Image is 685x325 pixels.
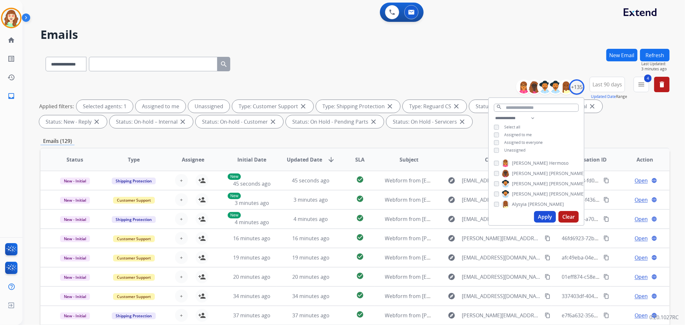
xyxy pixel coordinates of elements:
[545,293,550,299] mat-icon: content_copy
[355,156,364,163] span: SLA
[7,92,15,100] mat-icon: inbox
[549,180,585,187] span: [PERSON_NAME]
[220,60,228,68] mat-icon: search
[569,79,584,95] div: +135
[113,293,155,300] span: Customer Support
[545,274,550,280] mat-icon: content_copy
[356,233,364,241] mat-icon: check_circle
[385,293,531,300] span: Webform from [EMAIL_ADDRESS][DOMAIN_NAME] on [DATE]
[180,254,183,261] span: +
[448,215,455,223] mat-icon: explore
[590,77,625,92] button: Last 90 days
[233,254,270,261] span: 19 minutes ago
[198,292,206,300] mat-icon: person_add
[469,100,532,113] div: Status: Open - All
[175,193,188,206] button: +
[39,115,107,128] div: Status: New - Reply
[504,140,543,145] span: Assigned to everyone
[606,49,637,61] button: New Email
[545,255,550,260] mat-icon: content_copy
[180,177,183,184] span: +
[198,234,206,242] mat-icon: person_add
[591,94,627,99] span: Range
[644,75,652,82] span: 4
[403,100,467,113] div: Type: Reguard CS
[448,312,455,319] mat-icon: explore
[549,160,568,166] span: Hermoso
[286,115,384,128] div: Status: On Hold - Pending Parts
[228,212,241,218] p: New
[237,156,266,163] span: Initial Date
[610,148,670,171] th: Action
[316,100,400,113] div: Type: Shipping Protection
[180,196,183,204] span: +
[452,102,460,110] mat-icon: close
[504,124,520,130] span: Select all
[287,156,322,163] span: Updated Date
[180,215,183,223] span: +
[462,196,541,204] span: [EMAIL_ADDRESS][DOMAIN_NAME]
[635,196,648,204] span: Open
[603,197,609,203] mat-icon: content_copy
[233,235,270,242] span: 16 minutes ago
[603,235,609,241] mat-icon: content_copy
[658,81,666,88] mat-icon: delete
[292,254,329,261] span: 19 minutes ago
[651,255,657,260] mat-icon: language
[462,273,541,281] span: [EMAIL_ADDRESS][DOMAIN_NAME]
[512,160,548,166] span: [PERSON_NAME]
[327,156,335,163] mat-icon: arrow_downward
[40,28,670,41] h2: Emails
[180,273,183,281] span: +
[235,199,269,206] span: 3 minutes ago
[292,293,329,300] span: 34 minutes ago
[233,180,271,187] span: 45 seconds ago
[60,293,90,300] span: New - Initial
[60,312,90,319] span: New - Initial
[651,293,657,299] mat-icon: language
[7,36,15,44] mat-icon: home
[110,115,193,128] div: Status: On-hold – Internal
[635,215,648,223] span: Open
[458,118,466,126] mat-icon: close
[233,273,270,280] span: 20 minutes ago
[603,255,609,260] mat-icon: content_copy
[591,94,616,99] button: Updated Date
[136,100,186,113] div: Assigned to me
[356,176,364,183] mat-icon: check_circle
[562,273,658,280] span: 01eff874-c58e-4203-824a-e88f7a5db357
[534,211,556,223] button: Apply
[60,178,90,184] span: New - Initial
[462,177,541,184] span: [EMAIL_ADDRESS][DOMAIN_NAME]
[562,293,661,300] span: 337403df-404a-4b20-bdac-3d765945baa2
[635,312,648,319] span: Open
[235,219,269,226] span: 4 minutes ago
[385,235,570,242] span: Webform from [PERSON_NAME][EMAIL_ADDRESS][DOMAIN_NAME] on [DATE]
[269,118,277,126] mat-icon: close
[179,118,187,126] mat-icon: close
[640,49,670,61] button: Refresh
[93,118,101,126] mat-icon: close
[651,312,657,318] mat-icon: language
[198,312,206,319] mat-icon: person_add
[448,273,455,281] mat-icon: explore
[66,156,83,163] span: Status
[356,195,364,203] mat-icon: check_circle
[635,177,648,184] span: Open
[60,274,90,281] span: New - Initial
[386,115,472,128] div: Status: On Hold - Servicers
[562,254,657,261] span: afc49eba-04ed-4d4d-87bf-abefadc4f729
[512,191,548,197] span: [PERSON_NAME]
[76,100,133,113] div: Selected agents: 1
[356,253,364,260] mat-icon: check_circle
[180,234,183,242] span: +
[60,235,90,242] span: New - Initial
[603,274,609,280] mat-icon: content_copy
[545,312,550,318] mat-icon: content_copy
[294,196,328,203] span: 3 minutes ago
[112,312,156,319] span: Shipping Protection
[385,273,531,280] span: Webform from [EMAIL_ADDRESS][DOMAIN_NAME] on [DATE]
[198,196,206,204] mat-icon: person_add
[635,273,648,281] span: Open
[228,173,241,180] p: New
